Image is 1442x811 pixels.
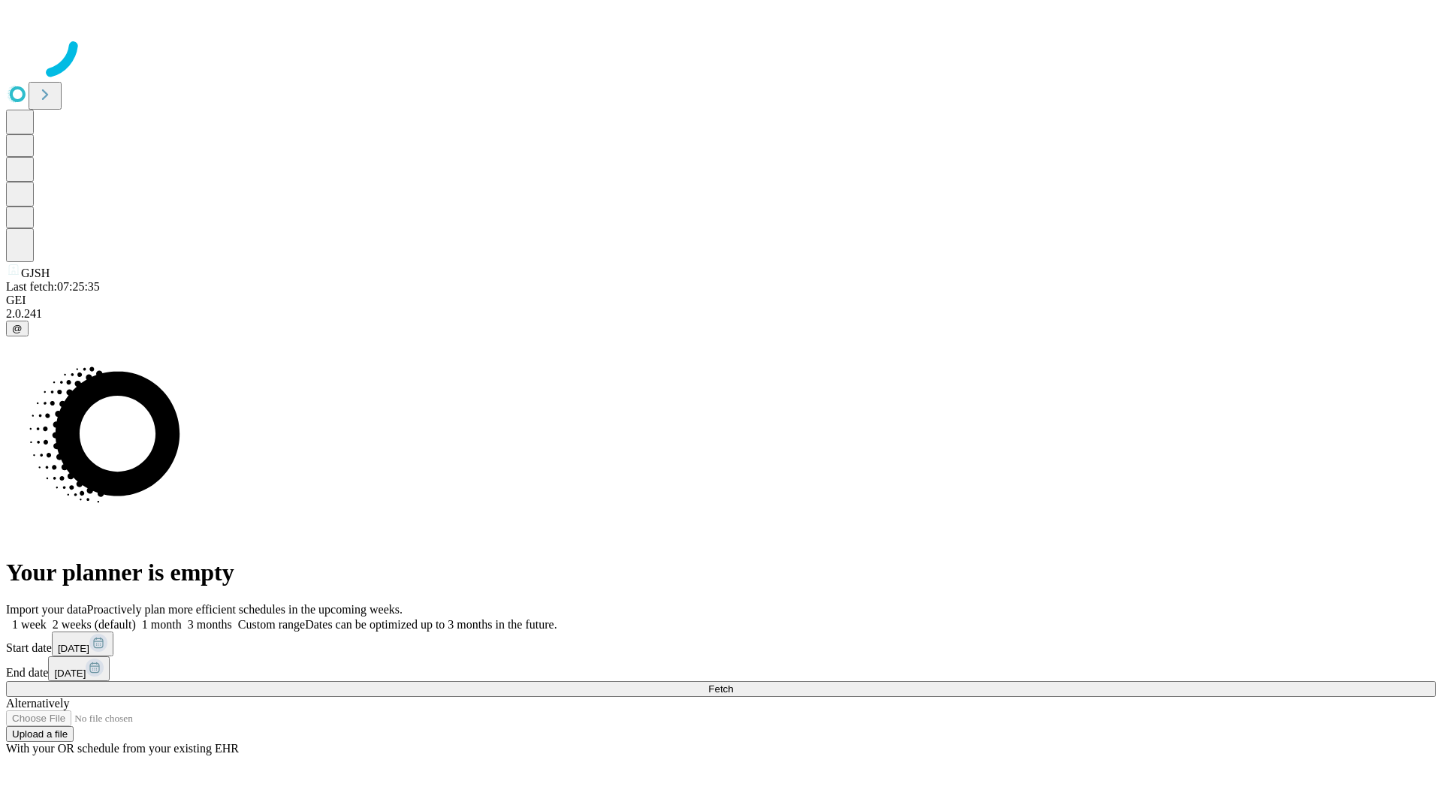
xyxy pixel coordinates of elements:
[708,683,733,695] span: Fetch
[6,280,100,293] span: Last fetch: 07:25:35
[142,618,182,631] span: 1 month
[6,632,1436,656] div: Start date
[58,643,89,654] span: [DATE]
[188,618,232,631] span: 3 months
[12,323,23,334] span: @
[6,294,1436,307] div: GEI
[12,618,47,631] span: 1 week
[87,603,403,616] span: Proactively plan more efficient schedules in the upcoming weeks.
[6,656,1436,681] div: End date
[6,321,29,336] button: @
[305,618,557,631] span: Dates can be optimized up to 3 months in the future.
[54,668,86,679] span: [DATE]
[238,618,305,631] span: Custom range
[48,656,110,681] button: [DATE]
[6,307,1436,321] div: 2.0.241
[53,618,136,631] span: 2 weeks (default)
[6,697,69,710] span: Alternatively
[21,267,50,279] span: GJSH
[6,559,1436,586] h1: Your planner is empty
[6,742,239,755] span: With your OR schedule from your existing EHR
[6,603,87,616] span: Import your data
[6,726,74,742] button: Upload a file
[6,681,1436,697] button: Fetch
[52,632,113,656] button: [DATE]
